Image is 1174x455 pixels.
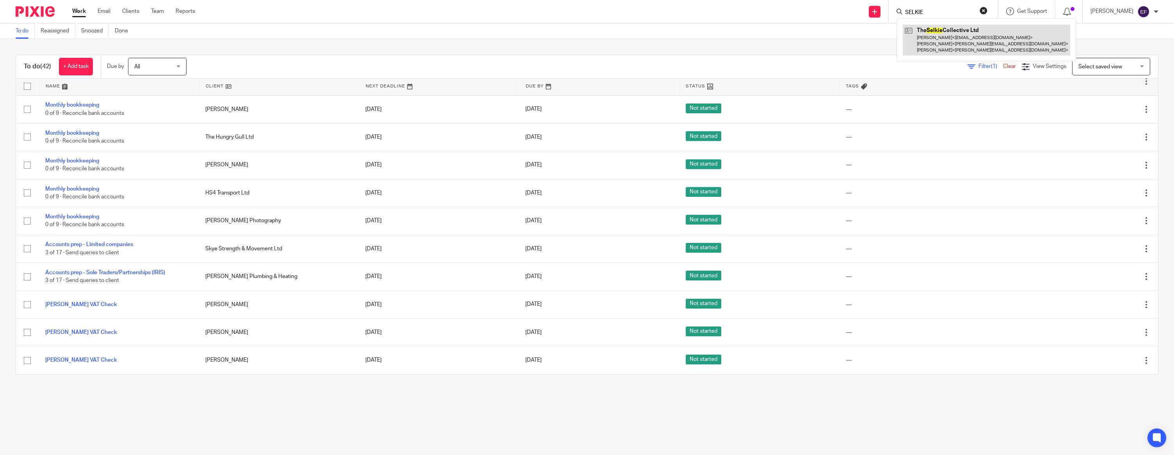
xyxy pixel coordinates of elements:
[45,222,124,228] span: 0 of 9 · Reconcile bank accounts
[358,291,518,318] td: [DATE]
[197,263,358,291] td: [PERSON_NAME] Plumbing & Heating
[686,215,721,225] span: Not started
[846,161,990,169] div: ---
[846,217,990,225] div: ---
[686,103,721,113] span: Not started
[358,318,518,346] td: [DATE]
[358,346,518,374] td: [DATE]
[846,301,990,309] div: ---
[134,64,140,70] span: All
[197,291,358,318] td: [PERSON_NAME]
[846,84,859,88] span: Tags
[45,270,165,275] a: Accounts prep - Sole Traders/Partnerships (IRIS)
[1090,7,1133,15] p: [PERSON_NAME]
[24,62,51,71] h1: To do
[16,23,35,39] a: To do
[45,130,99,136] a: Monthly bookkeeping
[16,6,55,17] img: Pixie
[45,158,99,164] a: Monthly bookkeeping
[358,235,518,262] td: [DATE]
[176,7,195,15] a: Reports
[45,166,124,172] span: 0 of 9 · Reconcile bank accounts
[197,151,358,179] td: [PERSON_NAME]
[846,273,990,280] div: ---
[41,23,75,39] a: Reassigned
[686,271,721,280] span: Not started
[107,62,124,70] p: Due by
[846,105,990,113] div: ---
[358,179,518,207] td: [DATE]
[45,111,124,116] span: 0 of 9 · Reconcile bank accounts
[1017,9,1047,14] span: Get Support
[358,263,518,291] td: [DATE]
[525,274,542,279] span: [DATE]
[686,243,721,253] span: Not started
[72,7,86,15] a: Work
[358,95,518,123] td: [DATE]
[686,355,721,364] span: Not started
[686,159,721,169] span: Not started
[525,358,542,363] span: [DATE]
[846,189,990,197] div: ---
[904,9,975,16] input: Search
[197,179,358,207] td: HS4 Transport Ltd
[197,235,358,262] td: Skye Strength & Movement Ltd
[358,123,518,151] td: [DATE]
[1137,5,1150,18] img: svg%3E
[45,250,119,255] span: 3 of 17 · Send queries to client
[59,58,93,75] a: + Add task
[525,330,542,335] span: [DATE]
[197,95,358,123] td: [PERSON_NAME]
[98,7,110,15] a: Email
[45,186,99,192] a: Monthly bookkeeping
[525,162,542,168] span: [DATE]
[45,302,117,307] a: [PERSON_NAME] VAT Check
[686,131,721,141] span: Not started
[980,7,987,14] button: Clear
[197,207,358,235] td: [PERSON_NAME] Photography
[525,134,542,140] span: [DATE]
[686,327,721,336] span: Not started
[525,107,542,112] span: [DATE]
[846,356,990,364] div: ---
[686,299,721,309] span: Not started
[991,64,997,69] span: (1)
[115,23,134,39] a: Done
[358,207,518,235] td: [DATE]
[45,242,133,247] a: Accounts prep - Limited companies
[525,218,542,223] span: [DATE]
[45,357,117,363] a: [PERSON_NAME] VAT Check
[197,123,358,151] td: The Hungry Gull Ltd
[81,23,109,39] a: Snoozed
[846,328,990,336] div: ---
[197,346,358,374] td: [PERSON_NAME]
[45,138,124,144] span: 0 of 9 · Reconcile bank accounts
[686,187,721,197] span: Not started
[45,330,117,335] a: [PERSON_NAME] VAT Check
[45,194,124,200] span: 0 of 9 · Reconcile bank accounts
[846,245,990,253] div: ---
[45,102,99,108] a: Monthly bookkeeping
[525,302,542,307] span: [DATE]
[1078,64,1122,70] span: Select saved view
[45,278,119,283] span: 3 of 17 · Send queries to client
[40,63,51,70] span: (42)
[358,151,518,179] td: [DATE]
[1033,64,1066,69] span: View Settings
[525,246,542,252] span: [DATE]
[197,318,358,346] td: [PERSON_NAME]
[846,133,990,141] div: ---
[151,7,164,15] a: Team
[525,190,542,196] span: [DATE]
[45,214,99,219] a: Monthly bookkeeping
[978,64,1003,69] span: Filter
[1003,64,1016,69] a: Clear
[122,7,139,15] a: Clients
